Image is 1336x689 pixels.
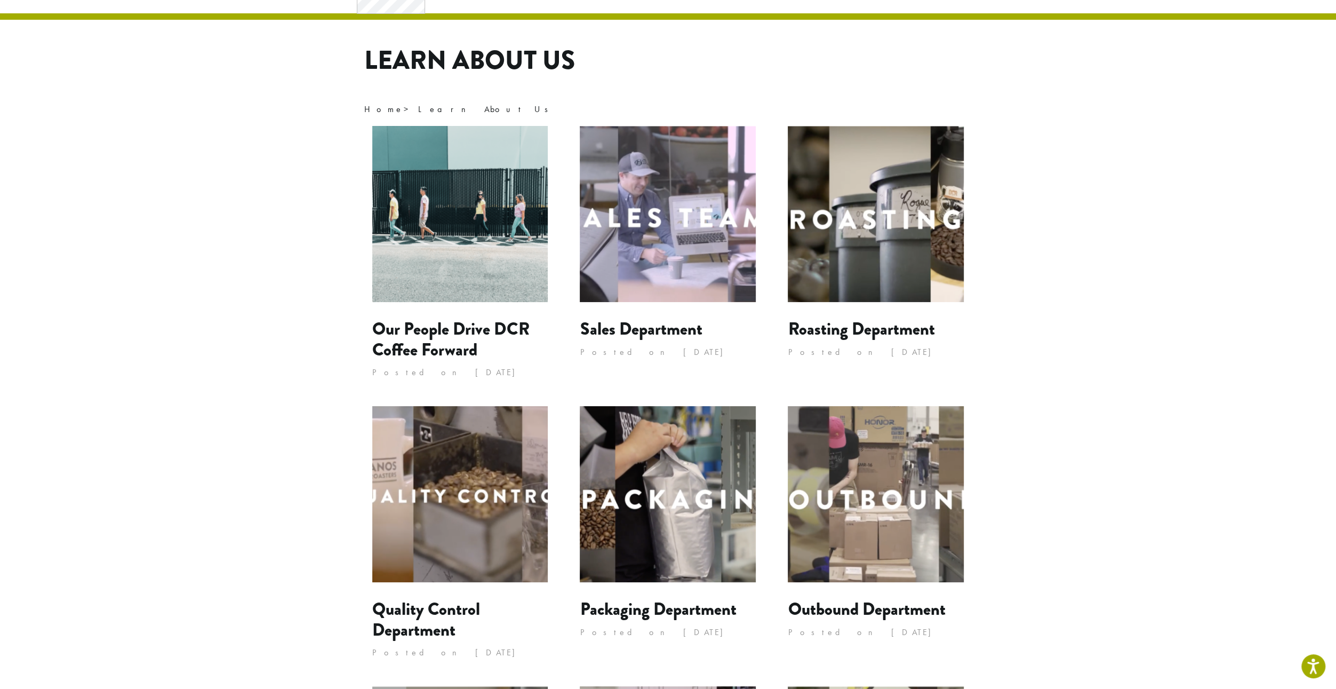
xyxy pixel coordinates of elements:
a: Our People Drive DCR Coffee Forward [372,316,530,362]
img: Packaging Department [580,406,756,582]
p: Posted on [DATE] [580,624,756,640]
a: Outbound Department [788,597,945,622]
p: Posted on [DATE] [788,344,964,360]
a: Quality Control Department [372,597,480,642]
span: Learn About Us [418,104,555,115]
p: Posted on [DATE] [372,365,548,381]
img: Outbound Department [788,406,964,582]
p: Posted on [DATE] [372,645,548,661]
a: Roasting Department [788,316,934,342]
a: Sales Department [580,316,702,342]
img: Sales Department [580,126,756,302]
a: Packaging Department [580,597,736,622]
a: Home [364,104,404,115]
img: Quality Control Department [372,406,548,582]
img: Our People Drive DCR Coffee Forward [372,126,548,302]
span: > [364,104,555,115]
p: Posted on [DATE] [580,344,756,360]
p: Posted on [DATE] [788,624,964,640]
img: Roasting Department [788,126,964,302]
h1: Learn About Us [364,45,972,76]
